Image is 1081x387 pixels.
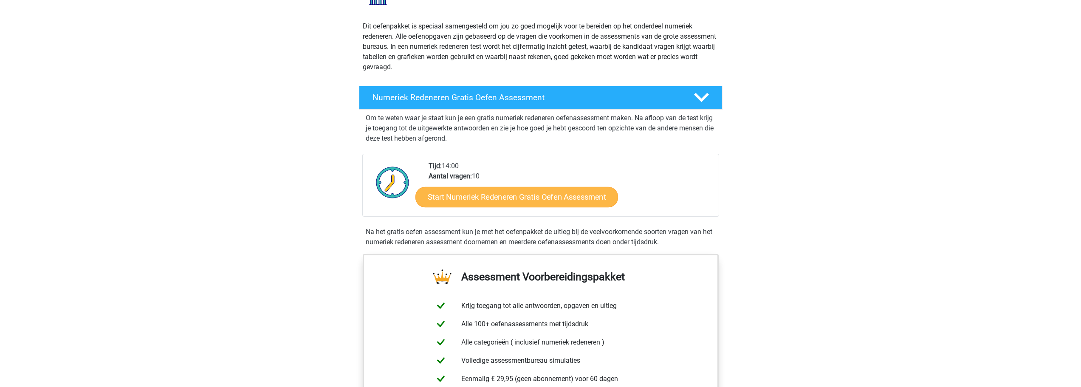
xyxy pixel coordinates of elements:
[362,227,719,247] div: Na het gratis oefen assessment kun je met het oefenpakket de uitleg bij de veelvoorkomende soorte...
[366,113,716,144] p: Om te weten waar je staat kun je een gratis numeriek redeneren oefenassessment maken. Na afloop v...
[371,161,414,203] img: Klok
[363,21,719,72] p: Dit oefenpakket is speciaal samengesteld om jou zo goed mogelijk voor te bereiden op het onderdee...
[415,186,618,207] a: Start Numeriek Redeneren Gratis Oefen Assessment
[429,172,472,180] b: Aantal vragen:
[373,93,680,102] h4: Numeriek Redeneren Gratis Oefen Assessment
[429,162,442,170] b: Tijd:
[356,86,726,110] a: Numeriek Redeneren Gratis Oefen Assessment
[422,161,718,216] div: 14:00 10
